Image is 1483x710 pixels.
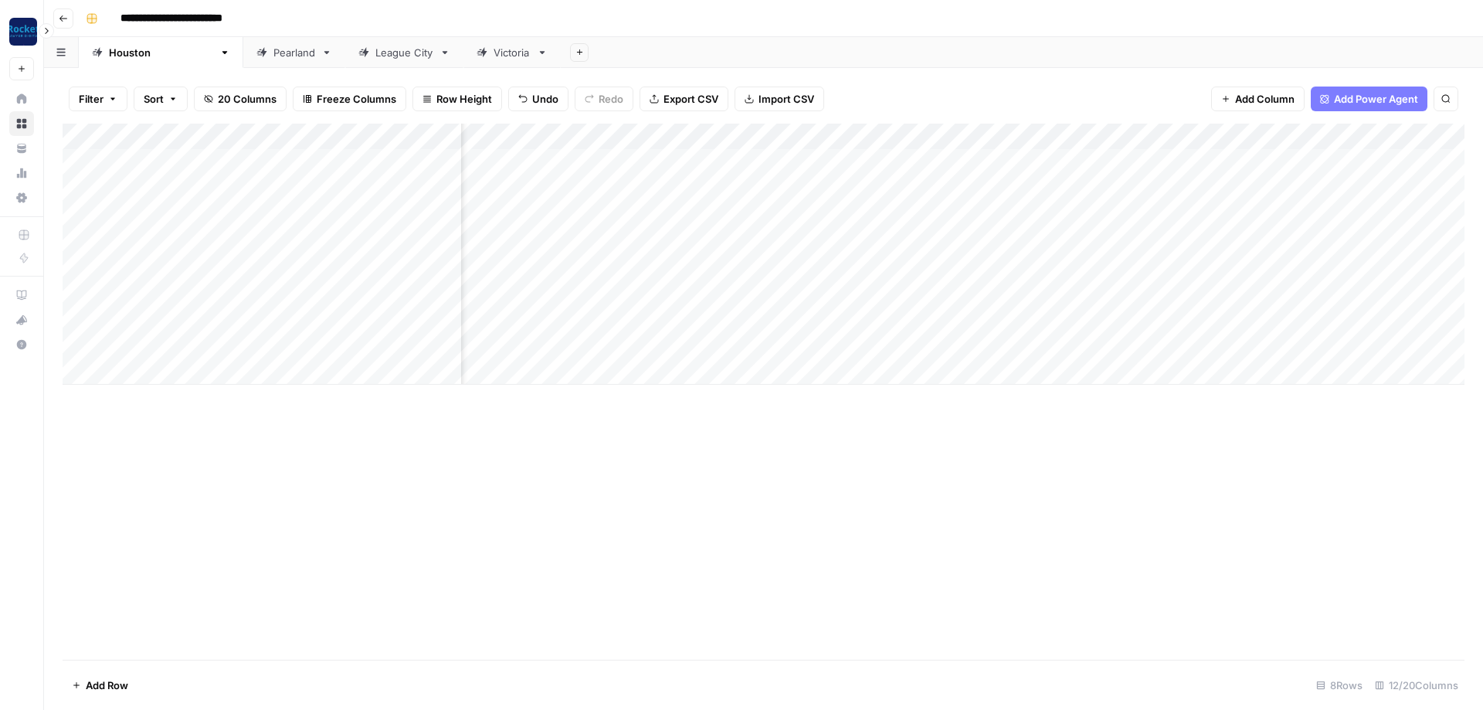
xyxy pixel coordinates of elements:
[109,45,213,60] div: [GEOGRAPHIC_DATA]
[69,87,127,111] button: Filter
[9,332,34,357] button: Help + Support
[273,45,315,60] div: Pearland
[1334,91,1418,107] span: Add Power Agent
[9,307,34,332] button: What's new?
[144,91,164,107] span: Sort
[1310,673,1369,698] div: 8 Rows
[9,12,34,51] button: Workspace: Rocket Pilots
[1211,87,1305,111] button: Add Column
[345,37,463,68] a: League City
[218,91,277,107] span: 20 Columns
[1235,91,1295,107] span: Add Column
[86,678,128,693] span: Add Row
[1311,87,1427,111] button: Add Power Agent
[134,87,188,111] button: Sort
[494,45,531,60] div: Victoria
[575,87,633,111] button: Redo
[1369,673,1464,698] div: 12/20 Columns
[194,87,287,111] button: 20 Columns
[9,283,34,307] a: AirOps Academy
[9,161,34,185] a: Usage
[758,91,814,107] span: Import CSV
[293,87,406,111] button: Freeze Columns
[508,87,568,111] button: Undo
[9,111,34,136] a: Browse
[63,673,137,698] button: Add Row
[243,37,345,68] a: Pearland
[735,87,824,111] button: Import CSV
[599,91,623,107] span: Redo
[79,91,104,107] span: Filter
[9,18,37,46] img: Rocket Pilots Logo
[663,91,718,107] span: Export CSV
[532,91,558,107] span: Undo
[9,87,34,111] a: Home
[317,91,396,107] span: Freeze Columns
[640,87,728,111] button: Export CSV
[436,91,492,107] span: Row Height
[9,185,34,210] a: Settings
[79,37,243,68] a: [GEOGRAPHIC_DATA]
[463,37,561,68] a: Victoria
[412,87,502,111] button: Row Height
[9,136,34,161] a: Your Data
[10,308,33,331] div: What's new?
[375,45,433,60] div: League City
